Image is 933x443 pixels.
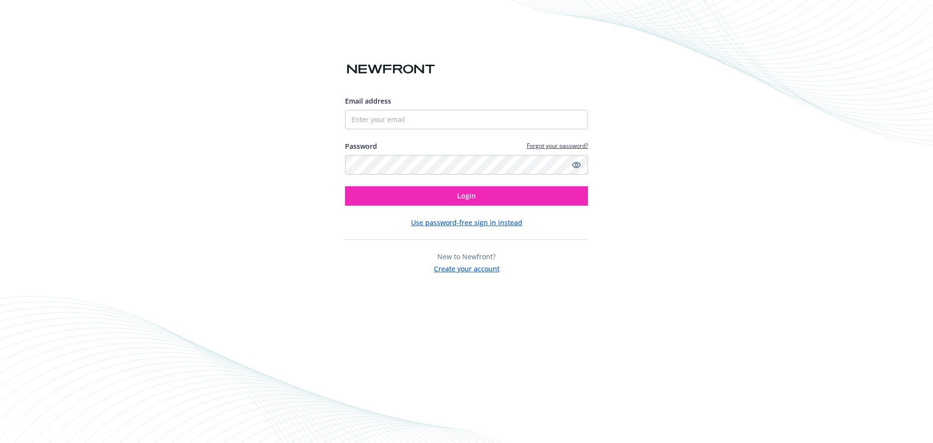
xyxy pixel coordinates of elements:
[345,110,588,129] input: Enter your email
[434,262,500,274] button: Create your account
[527,142,588,150] a: Forgot your password?
[345,155,588,175] input: Enter your password
[345,61,437,78] img: Newfront logo
[345,96,391,106] span: Email address
[411,217,522,228] button: Use password-free sign in instead
[345,141,377,151] label: Password
[570,159,582,171] a: Show password
[437,252,496,261] span: New to Newfront?
[457,191,476,200] span: Login
[345,186,588,206] button: Login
